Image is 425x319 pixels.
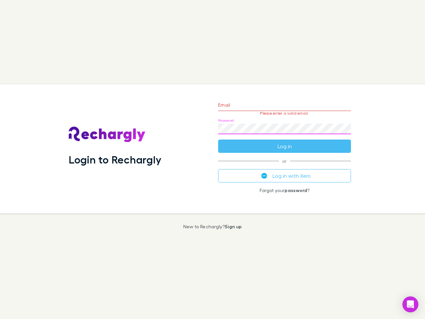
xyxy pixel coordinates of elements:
[218,169,351,182] button: Log in with Xero
[225,224,242,229] a: Sign up
[218,188,351,193] p: Forgot your ?
[218,140,351,153] button: Log in
[285,187,307,193] a: password
[183,224,242,229] p: New to Rechargly?
[218,111,351,116] p: Please enter a valid email.
[69,127,146,143] img: Rechargly's Logo
[218,118,234,123] label: Password
[69,153,161,166] h1: Login to Rechargly
[261,173,267,179] img: Xero's logo
[402,296,418,312] div: Open Intercom Messenger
